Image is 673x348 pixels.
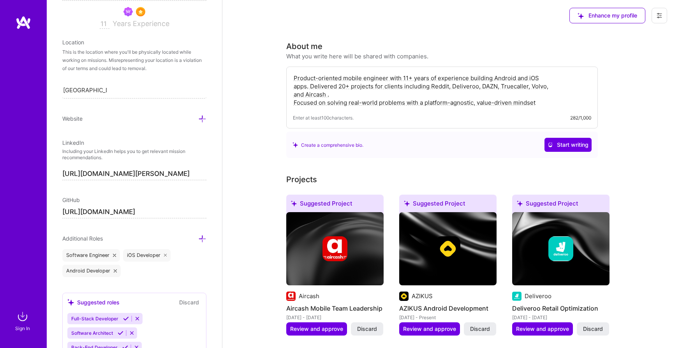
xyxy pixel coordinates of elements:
[544,138,592,152] button: Start writing
[322,236,347,261] img: Company logo
[286,174,317,185] div: Projects
[71,330,113,336] span: Software Architect
[517,200,523,206] i: icon SuggestedTeams
[399,303,497,313] h4: AZIKUS Android Development
[464,322,496,336] button: Discard
[399,313,497,322] div: [DATE] - Present
[357,325,377,333] span: Discard
[62,197,80,203] span: GitHub
[512,292,521,301] img: Company logo
[62,235,103,242] span: Additional Roles
[123,316,129,322] i: Accept
[412,292,433,300] div: AZIKUS
[512,303,610,313] h4: Deliveroo Retail Optimization
[570,114,591,122] div: 282/1,000
[291,200,297,206] i: icon SuggestedTeams
[286,52,428,60] div: What you write here will be shared with companies.
[123,7,133,16] img: Been on Mission
[114,269,117,272] i: icon Close
[583,325,603,333] span: Discard
[15,324,30,332] div: Sign In
[164,254,167,257] i: icon Close
[351,322,383,336] button: Discard
[62,115,83,122] span: Website
[548,236,573,261] img: Company logo
[292,142,298,148] i: icon SuggestedTeams
[404,200,410,206] i: icon SuggestedTeams
[293,73,591,107] textarea: Product-oriented mobile engineer with 11+ years of experience building Android and iOS apps. Deli...
[16,309,30,332] a: sign inSign In
[113,254,116,257] i: icon Close
[286,322,347,336] button: Review and approve
[286,40,322,52] div: About me
[113,19,169,28] span: Years Experience
[399,212,497,285] img: cover
[15,309,30,324] img: sign in
[286,212,384,285] img: cover
[293,114,354,122] span: Enter at least 100 characters.
[118,330,123,336] i: Accept
[512,313,610,322] div: [DATE] - [DATE]
[577,322,609,336] button: Discard
[292,141,363,149] div: Create a comprehensive bio.
[290,325,343,333] span: Review and approve
[62,48,206,72] div: This is the location where you'll be physically located while working on missions. Misrepresentin...
[62,148,206,162] p: Including your LinkedIn helps you to get relevant mission recommendations.
[399,292,409,301] img: Company logo
[512,322,573,336] button: Review and approve
[67,298,120,306] div: Suggested roles
[299,292,319,300] div: Aircash
[62,139,84,146] span: LinkedIn
[516,325,569,333] span: Review and approve
[512,212,610,285] img: cover
[525,292,551,300] div: Deliveroo
[399,195,497,215] div: Suggested Project
[548,141,588,149] span: Start writing
[100,19,109,29] input: XX
[67,299,74,306] i: icon SuggestedTeams
[470,325,490,333] span: Discard
[435,236,460,261] img: Company logo
[286,313,384,322] div: [DATE] - [DATE]
[286,303,384,313] h4: Aircash Mobile Team Leadership
[62,38,206,46] div: Location
[399,322,460,336] button: Review and approve
[403,325,456,333] span: Review and approve
[16,16,31,30] img: logo
[136,7,145,16] img: SelectionTeam
[123,249,171,262] div: iOS Developer
[71,316,118,322] span: Full-Stack Developer
[62,249,120,262] div: Software Engineer
[548,142,553,148] i: icon CrystalBallWhite
[286,292,296,301] img: Company logo
[177,298,201,307] button: Discard
[62,265,121,277] div: Android Developer
[286,195,384,215] div: Suggested Project
[134,316,140,322] i: Reject
[129,330,135,336] i: Reject
[512,195,610,215] div: Suggested Project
